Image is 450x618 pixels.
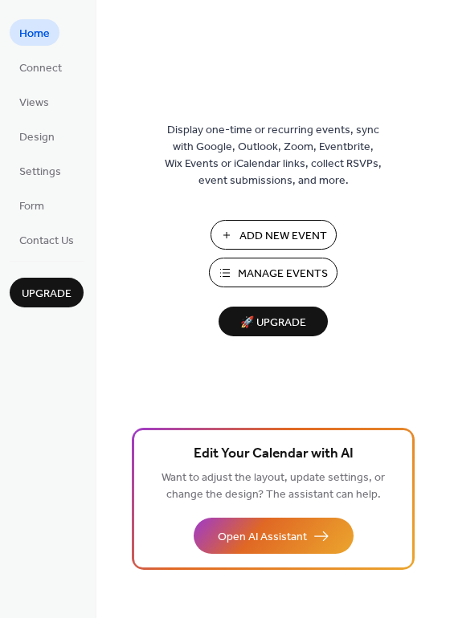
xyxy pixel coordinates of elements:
[10,192,54,218] a: Form
[19,164,61,181] span: Settings
[165,122,382,189] span: Display one-time or recurring events, sync with Google, Outlook, Zoom, Eventbrite, Wix Events or ...
[209,258,337,287] button: Manage Events
[239,228,327,245] span: Add New Event
[218,529,307,546] span: Open AI Assistant
[194,518,354,554] button: Open AI Assistant
[219,307,328,336] button: 🚀 Upgrade
[19,95,49,112] span: Views
[10,88,59,115] a: Views
[194,443,354,466] span: Edit Your Calendar with AI
[10,54,72,80] a: Connect
[10,123,64,149] a: Design
[19,60,62,77] span: Connect
[10,226,84,253] a: Contact Us
[19,129,55,146] span: Design
[19,26,50,43] span: Home
[19,233,74,250] span: Contact Us
[22,286,72,303] span: Upgrade
[10,19,59,46] a: Home
[162,467,385,506] span: Want to adjust the layout, update settings, or change the design? The assistant can help.
[19,198,44,215] span: Form
[10,278,84,307] button: Upgrade
[228,312,318,334] span: 🚀 Upgrade
[10,157,71,184] a: Settings
[238,266,328,283] span: Manage Events
[211,220,337,250] button: Add New Event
